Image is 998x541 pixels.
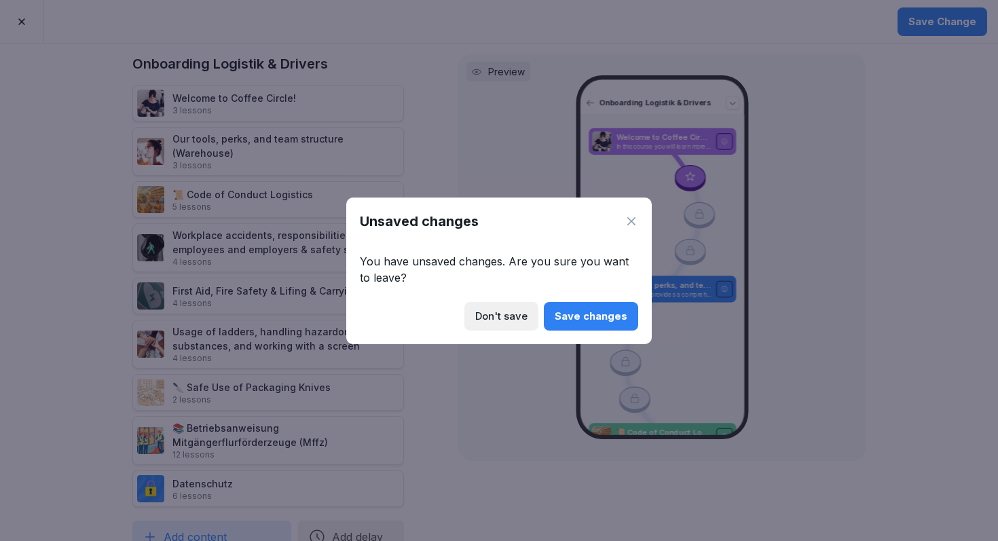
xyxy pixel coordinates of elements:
div: Don't save [475,309,528,324]
h1: Unsaved changes [360,211,479,231]
div: Save changes [555,309,627,324]
button: Save changes [544,302,638,331]
button: Don't save [464,302,538,331]
p: You have unsaved changes. Are you sure you want to leave? [360,253,638,286]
